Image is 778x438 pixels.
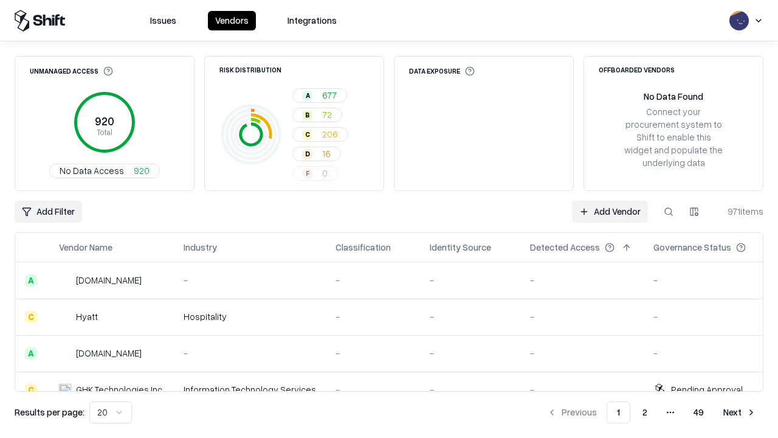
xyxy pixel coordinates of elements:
[184,310,316,323] div: Hospitality
[292,147,341,161] button: D16
[292,88,347,103] button: A677
[60,164,124,177] span: No Data Access
[322,89,337,102] span: 677
[623,105,724,170] div: Connect your procurement system to Shift to enable this widget and populate the underlying data
[336,347,410,360] div: -
[336,274,410,287] div: -
[671,383,743,396] div: Pending Approval
[219,66,281,73] div: Risk Distribution
[184,241,217,254] div: Industry
[143,11,184,30] button: Issues
[684,401,714,423] button: 49
[303,130,312,139] div: C
[322,128,338,141] span: 206
[322,147,331,160] span: 16
[76,383,164,396] div: GHK Technologies Inc.
[184,383,316,396] div: Information Technology Services
[97,127,112,137] tspan: Total
[530,274,634,287] div: -
[607,401,630,423] button: 1
[336,241,391,254] div: Classification
[572,201,648,223] a: Add Vendor
[208,11,256,30] button: Vendors
[292,108,342,122] button: B72
[336,383,410,396] div: -
[15,201,82,223] button: Add Filter
[530,310,634,323] div: -
[95,114,114,128] tspan: 920
[715,205,763,218] div: 971 items
[59,311,71,323] img: Hyatt
[430,274,511,287] div: -
[15,406,84,419] p: Results per page:
[653,347,765,360] div: -
[409,66,475,76] div: Data Exposure
[336,310,410,323] div: -
[303,110,312,120] div: B
[653,310,765,323] div: -
[76,347,142,360] div: [DOMAIN_NAME]
[530,347,634,360] div: -
[303,149,312,159] div: D
[25,311,37,323] div: C
[59,347,71,360] img: primesec.co.il
[184,274,316,287] div: -
[530,383,634,396] div: -
[30,66,113,76] div: Unmanaged Access
[280,11,344,30] button: Integrations
[716,401,763,423] button: Next
[430,347,511,360] div: -
[25,384,37,396] div: C
[653,241,731,254] div: Governance Status
[59,384,71,396] img: GHK Technologies Inc.
[322,108,332,121] span: 72
[49,164,160,178] button: No Data Access920
[303,91,312,100] div: A
[653,274,765,287] div: -
[59,241,112,254] div: Vendor Name
[540,401,763,423] nav: pagination
[430,241,491,254] div: Identity Source
[430,310,511,323] div: -
[184,347,316,360] div: -
[25,347,37,360] div: A
[530,241,600,254] div: Detected Access
[59,274,71,287] img: intrado.com
[76,310,98,323] div: Hyatt
[134,164,150,177] span: 920
[633,401,657,423] button: 2
[292,127,348,142] button: C206
[599,66,675,73] div: Offboarded Vendors
[644,90,703,103] div: No Data Found
[25,274,37,287] div: A
[430,383,511,396] div: -
[76,274,142,287] div: [DOMAIN_NAME]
